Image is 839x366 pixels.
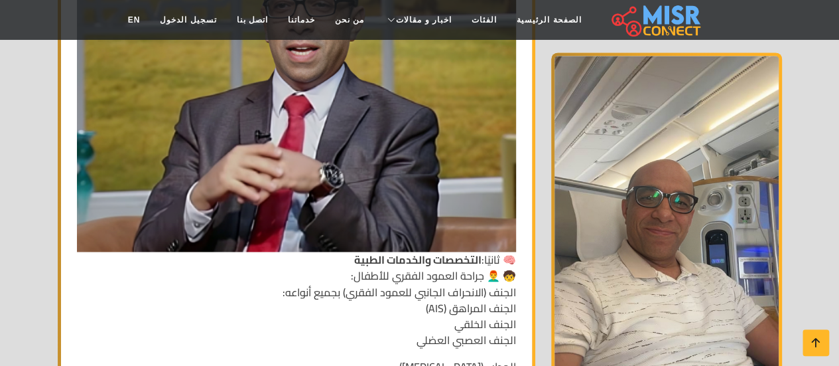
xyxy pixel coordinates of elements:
[278,7,325,33] a: خدماتنا
[462,7,507,33] a: الفئات
[325,7,374,33] a: من نحن
[118,7,151,33] a: EN
[374,7,462,33] a: اخبار و مقالات
[396,14,452,26] span: اخبار و مقالات
[507,7,591,33] a: الصفحة الرئيسية
[150,7,226,33] a: تسجيل الدخول
[612,3,700,37] img: main.misr_connect
[354,250,482,270] strong: التخصصات والخدمات الطبية
[227,7,278,33] a: اتصل بنا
